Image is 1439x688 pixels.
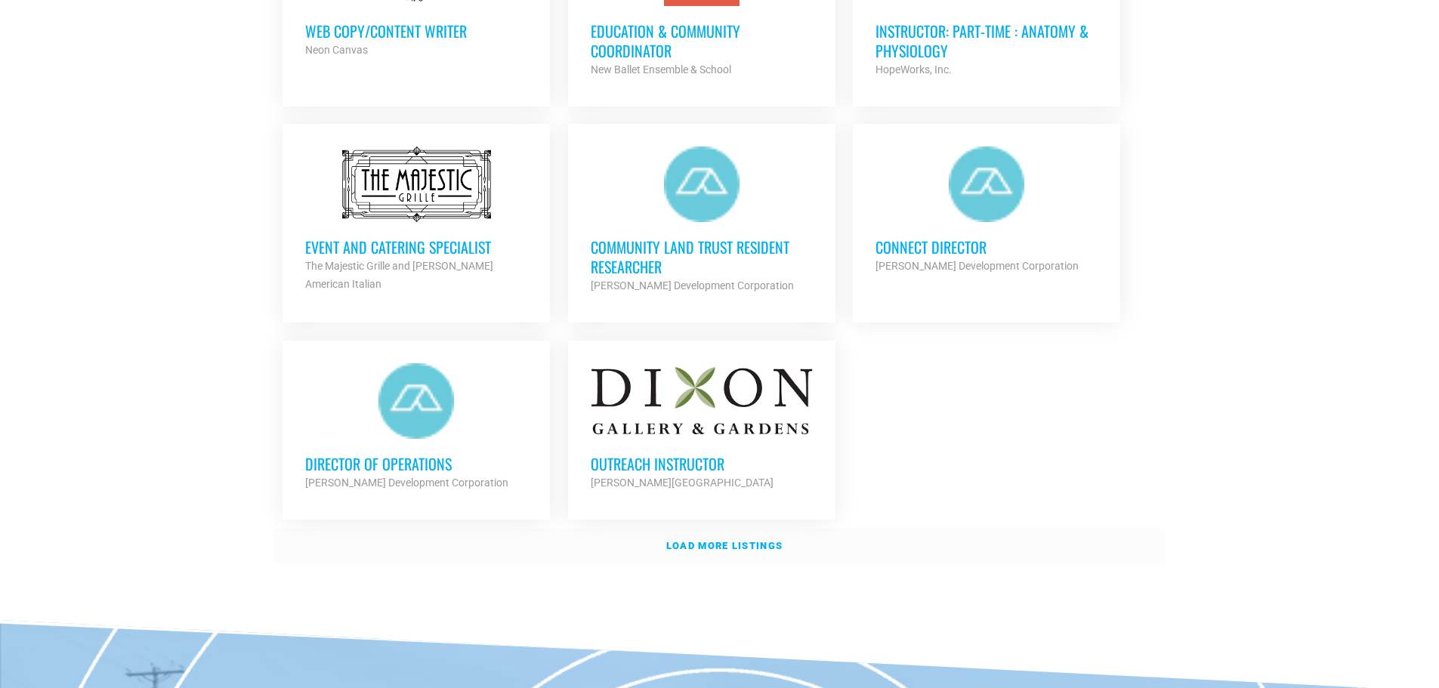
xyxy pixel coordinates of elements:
h3: Instructor: Part-Time : Anatomy & Physiology [875,21,1098,60]
strong: [PERSON_NAME] Development Corporation [305,477,508,489]
strong: [PERSON_NAME] Development Corporation [875,260,1079,272]
h3: Outreach Instructor [591,454,813,474]
strong: New Ballet Ensemble & School [591,63,731,76]
a: Connect Director [PERSON_NAME] Development Corporation [853,124,1120,298]
strong: Neon Canvas [305,44,368,56]
h3: Connect Director [875,237,1098,257]
h3: Community Land Trust Resident Researcher [591,237,813,276]
a: Community Land Trust Resident Researcher [PERSON_NAME] Development Corporation [568,124,835,317]
h3: Web Copy/Content Writer [305,21,527,41]
a: Director of Operations [PERSON_NAME] Development Corporation [283,341,550,514]
h3: Director of Operations [305,454,527,474]
a: Event and Catering Specialist The Majestic Grille and [PERSON_NAME] American Italian [283,124,550,316]
strong: Load more listings [666,540,783,551]
strong: HopeWorks, Inc. [875,63,952,76]
strong: [PERSON_NAME] Development Corporation [591,279,794,292]
strong: [PERSON_NAME][GEOGRAPHIC_DATA] [591,477,774,489]
h3: Event and Catering Specialist [305,237,527,257]
h3: Education & Community Coordinator [591,21,813,60]
strong: The Majestic Grille and [PERSON_NAME] American Italian [305,260,493,290]
a: Load more listings [274,529,1166,563]
a: Outreach Instructor [PERSON_NAME][GEOGRAPHIC_DATA] [568,341,835,514]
